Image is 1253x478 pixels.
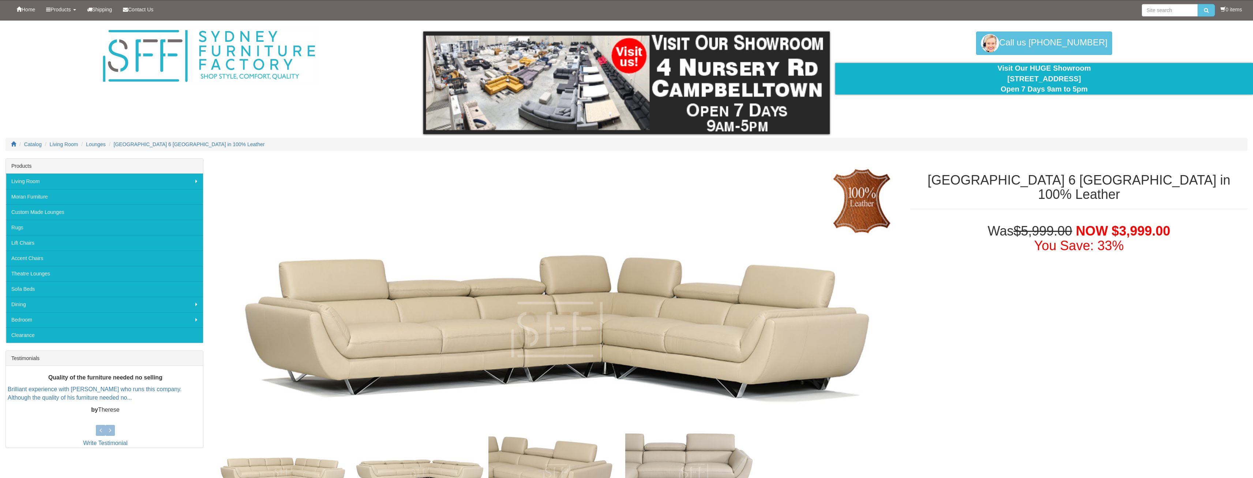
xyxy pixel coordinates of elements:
a: [GEOGRAPHIC_DATA] 6 [GEOGRAPHIC_DATA] in 100% Leather [114,141,265,147]
div: Testimonials [6,351,203,366]
a: Custom Made Lounges [6,204,203,220]
a: Clearance [6,327,203,343]
b: by [91,407,98,413]
span: Home [22,7,35,12]
a: Moran Furniture [6,189,203,204]
a: Rugs [6,220,203,235]
img: showroom.gif [423,32,830,134]
div: Visit Our HUGE Showroom [STREET_ADDRESS] Open 7 Days 9am to 5pm [841,63,1248,95]
a: Brilliant experience with [PERSON_NAME] who runs this company. Although the quality of his furnit... [8,386,181,401]
li: 0 items [1220,6,1242,13]
span: Contact Us [128,7,153,12]
a: Sofa Beds [6,281,203,297]
img: Sydney Furniture Factory [99,28,319,85]
h1: [GEOGRAPHIC_DATA] 6 [GEOGRAPHIC_DATA] in 100% Leather [911,173,1248,202]
a: Living Room [50,141,78,147]
input: Site search [1142,4,1198,16]
p: Therese [8,406,203,414]
span: Products [50,7,71,12]
a: Accent Chairs [6,251,203,266]
a: Products [41,0,81,19]
a: Catalog [24,141,42,147]
a: Contact Us [117,0,159,19]
a: Lounges [86,141,106,147]
a: Theatre Lounges [6,266,203,281]
b: Quality of the furniture needed no selling [48,374,162,381]
a: Bedroom [6,312,203,327]
a: Write Testimonial [83,440,127,446]
h1: Was [911,224,1248,253]
span: Shipping [92,7,112,12]
font: You Save: 33% [1034,238,1124,253]
span: NOW $3,999.00 [1076,223,1170,238]
a: Living Room [6,174,203,189]
a: Lift Chairs [6,235,203,251]
del: $5,999.00 [1013,223,1072,238]
a: Home [11,0,41,19]
div: Products [6,159,203,174]
a: Dining [6,297,203,312]
a: Shipping [82,0,118,19]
